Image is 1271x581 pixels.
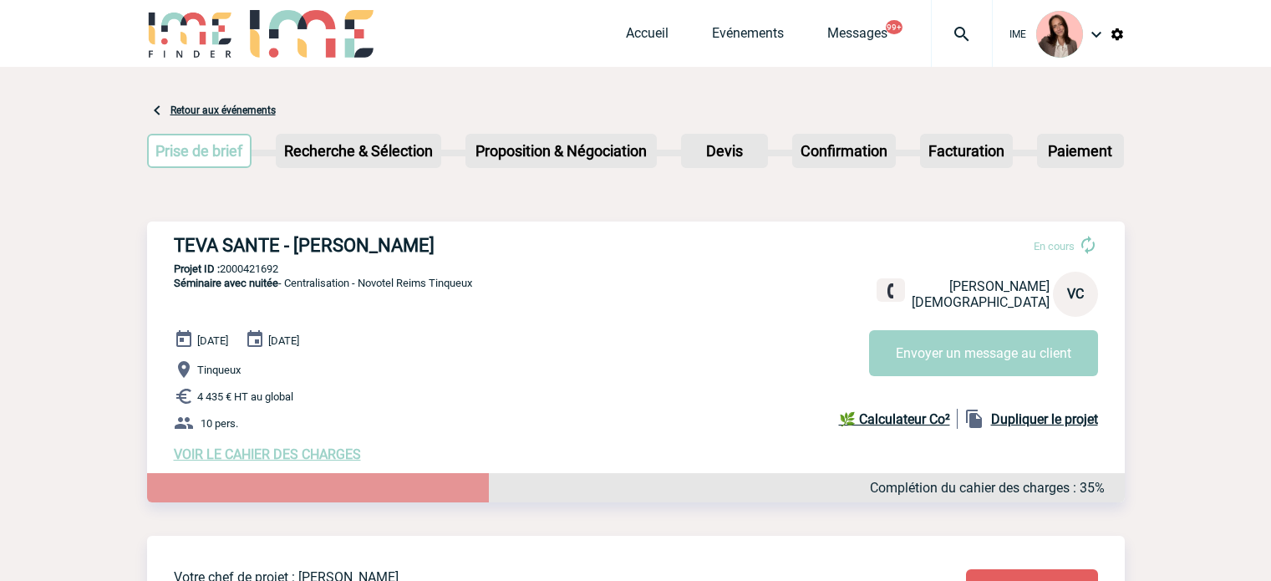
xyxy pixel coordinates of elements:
img: fixe.png [883,283,898,298]
a: Messages [827,25,887,48]
a: Retour aux événements [170,104,276,116]
img: file_copy-black-24dp.png [964,409,984,429]
span: VC [1067,286,1084,302]
span: - Centralisation - Novotel Reims Tinqueux [174,277,472,289]
p: Paiement [1039,135,1122,166]
img: 94396-3.png [1036,11,1083,58]
span: [DATE] [268,334,299,347]
b: 🌿 Calculateur Co² [839,411,950,427]
a: 🌿 Calculateur Co² [839,409,958,429]
img: IME-Finder [147,10,234,58]
a: Evénements [712,25,784,48]
span: En cours [1034,240,1075,252]
p: 2000421692 [147,262,1125,275]
button: 99+ [886,20,902,34]
p: Devis [683,135,766,166]
button: Envoyer un message au client [869,330,1098,376]
p: Proposition & Négociation [467,135,655,166]
span: [PERSON_NAME] [949,278,1050,294]
h3: TEVA SANTE - [PERSON_NAME] [174,235,675,256]
p: Recherche & Sélection [277,135,440,166]
p: Prise de brief [149,135,251,166]
b: Dupliquer le projet [991,411,1098,427]
a: Accueil [626,25,669,48]
span: Séminaire avec nuitée [174,277,278,289]
p: Confirmation [794,135,894,166]
span: [DEMOGRAPHIC_DATA] [912,294,1050,310]
span: IME [1009,28,1026,40]
span: Tinqueux [197,364,241,376]
p: Facturation [922,135,1011,166]
span: [DATE] [197,334,228,347]
b: Projet ID : [174,262,220,275]
a: VOIR LE CAHIER DES CHARGES [174,446,361,462]
span: 4 435 € HT au global [197,390,293,403]
span: 10 pers. [201,417,238,430]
